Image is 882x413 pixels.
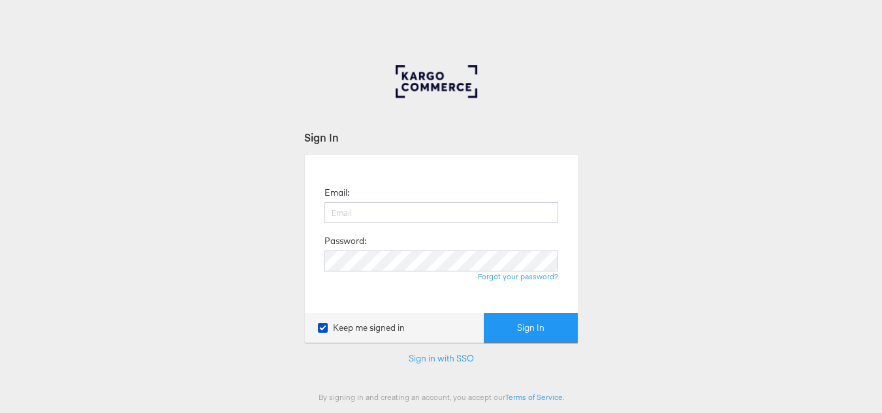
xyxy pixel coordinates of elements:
a: Terms of Service [505,392,563,402]
a: Sign in with SSO [409,352,474,364]
button: Sign In [484,313,578,343]
input: Email [324,202,558,223]
div: By signing in and creating an account, you accept our . [304,392,578,402]
label: Keep me signed in [318,322,405,334]
label: Email: [324,187,349,199]
div: Sign In [304,130,578,145]
label: Password: [324,235,366,247]
a: Forgot your password? [478,271,558,281]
